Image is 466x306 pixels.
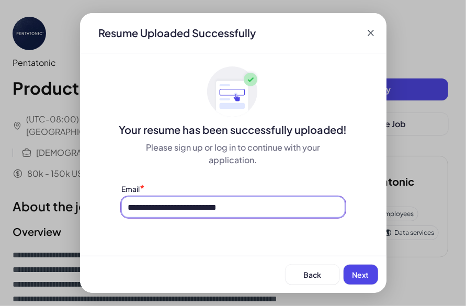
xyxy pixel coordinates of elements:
div: Please sign up or log in to continue with your application. [122,141,345,166]
div: Resume Uploaded Successfully [90,26,265,40]
button: Next [344,265,378,285]
span: Back [303,270,321,279]
img: ApplyedMaskGroup3.svg [207,66,259,118]
span: Next [353,270,369,279]
div: Your resume has been successfully uploaded! [80,122,387,137]
button: Back [286,265,339,285]
label: Email [122,184,140,194]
